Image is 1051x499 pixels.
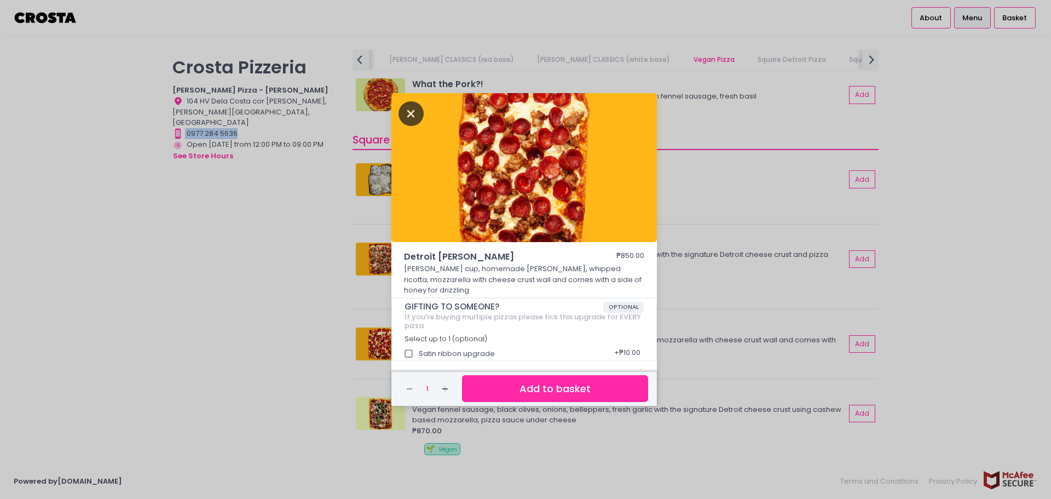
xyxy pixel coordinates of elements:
p: [PERSON_NAME] cup, homemade [PERSON_NAME], whipped ricotta, mozzarella with cheese crust wall and... [404,263,645,296]
div: ₱850.00 [616,250,644,263]
span: GIFTING TO SOMEONE? [405,302,603,312]
span: OPTIONAL [603,302,644,313]
div: If you're buying multiple pizzas please tick this upgrade for EVERY pizza [405,313,644,330]
span: Select up to 1 (optional) [405,334,487,343]
img: Detroit Roni Salciccia [391,93,657,242]
span: Detroit [PERSON_NAME] [404,250,585,263]
button: Add to basket [462,375,648,402]
div: + ₱10.00 [610,343,644,364]
button: Close [399,107,424,118]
